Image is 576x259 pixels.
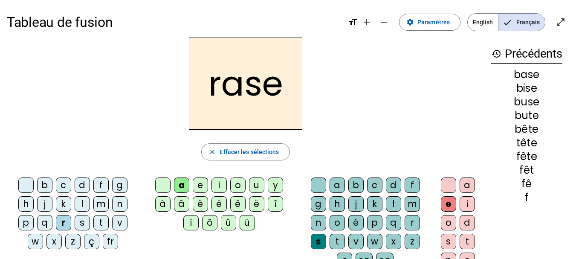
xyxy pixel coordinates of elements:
div: i [211,178,227,193]
div: à [155,196,171,212]
div: é [348,215,364,230]
div: l [75,196,90,212]
div: e [193,178,208,193]
div: buse [491,97,562,107]
div: v [112,215,127,230]
span: Effacer les sélections [220,147,279,157]
div: ü [240,215,255,230]
div: ë [249,196,264,212]
div: u [249,178,264,193]
div: a [174,178,189,193]
div: d [460,215,475,230]
div: j [348,196,364,212]
div: f [93,178,109,193]
button: Entrer en plein écran [552,14,569,31]
div: d [75,178,90,193]
div: s [441,234,456,249]
div: fête [491,151,562,162]
div: n [311,215,326,230]
div: fr [103,234,118,249]
div: ê [230,196,246,212]
div: l [386,196,401,212]
div: ç [84,234,99,249]
div: v [348,234,364,249]
div: o [330,215,345,230]
div: k [56,196,71,212]
div: fêt [491,165,562,175]
mat-icon: remove [379,17,389,27]
button: Paramètres [399,14,460,31]
div: w [367,234,382,249]
div: m [405,196,420,212]
div: x [386,234,401,249]
h3: Précédents [491,44,562,64]
span: English [468,14,498,31]
div: y [268,178,283,193]
div: x [46,234,62,249]
button: Augmenter la taille de la police [358,14,375,31]
div: fê [491,179,562,189]
div: t [93,215,109,230]
div: q [37,215,52,230]
div: a [460,178,475,193]
mat-button-toggle-group: Language selection [467,13,545,31]
h2: rase [189,38,302,130]
div: f [491,192,562,203]
div: o [230,178,246,193]
div: t [460,234,475,249]
div: s [311,234,326,249]
div: tête [491,138,562,148]
div: r [405,215,420,230]
div: bute [491,111,562,121]
mat-icon: format_size [348,17,358,27]
div: é [211,196,227,212]
div: m [93,196,109,212]
mat-icon: close [208,148,216,156]
div: w [28,234,43,249]
div: s [75,215,90,230]
div: a [330,178,345,193]
div: d [386,178,401,193]
div: c [367,178,382,193]
div: g [112,178,127,193]
div: e [441,196,456,212]
div: bise [491,83,562,93]
div: g [311,196,326,212]
div: bête [491,124,562,134]
h1: Tableau de fusion [7,9,341,36]
div: â [174,196,189,212]
div: b [348,178,364,193]
mat-icon: settings [406,18,414,26]
div: h [18,196,34,212]
div: t [330,234,345,249]
div: p [18,215,34,230]
div: c [56,178,71,193]
div: è [193,196,208,212]
div: n [112,196,127,212]
div: p [367,215,382,230]
div: b [37,178,52,193]
div: î [268,196,283,212]
div: ô [202,215,217,230]
mat-icon: history [491,49,501,59]
mat-icon: add [362,17,372,27]
div: q [386,215,401,230]
div: j [37,196,52,212]
div: f [405,178,420,193]
span: Paramètres [417,17,450,27]
div: û [221,215,236,230]
div: o [441,215,456,230]
mat-icon: open_in_full [556,17,566,27]
button: Effacer les sélections [201,143,289,160]
div: z [405,234,420,249]
div: r [56,215,71,230]
div: z [65,234,81,249]
div: h [330,196,345,212]
div: base [491,70,562,80]
div: i [460,196,475,212]
div: k [367,196,382,212]
button: Diminuer la taille de la police [375,14,392,31]
div: ï [183,215,199,230]
span: Français [498,14,545,31]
